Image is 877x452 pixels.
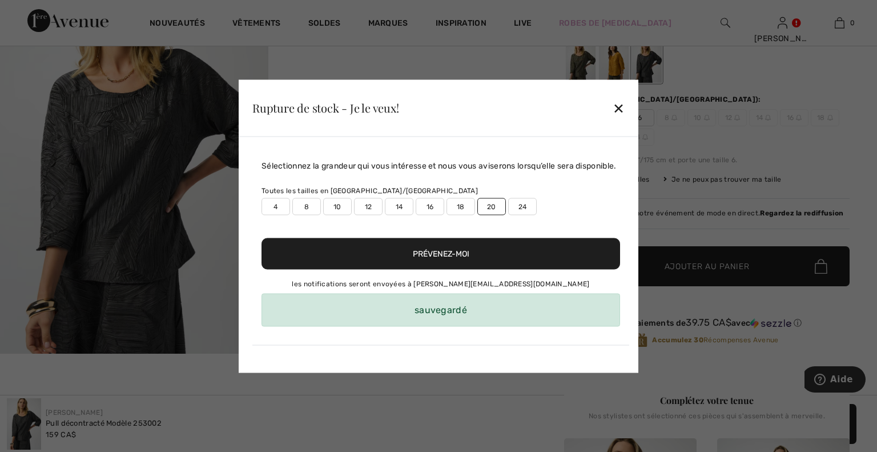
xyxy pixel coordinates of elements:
label: 16 [416,198,444,215]
label: 20 [477,198,506,215]
label: 14 [385,198,413,215]
label: 8 [292,198,321,215]
div: Rupture de stock - Je le veux! [252,102,399,114]
span: Aide [26,8,49,18]
button: Prévenez-moi [262,238,620,269]
label: 24 [508,198,537,215]
label: 12 [354,198,383,215]
label: 10 [323,198,352,215]
div: les notifications seront envoyées à [PERSON_NAME][EMAIL_ADDRESS][DOMAIN_NAME] [262,278,620,289]
div: sauvegardé [262,293,620,326]
label: 18 [446,198,475,215]
div: Sélectionnez la grandeur qui vous intéresse et nous vous aviserons lorsqu’elle sera disponible. [262,159,620,171]
label: 4 [262,198,290,215]
div: Toutes les tailles en [GEOGRAPHIC_DATA]/[GEOGRAPHIC_DATA] [262,185,620,195]
div: ✕ [613,96,625,120]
